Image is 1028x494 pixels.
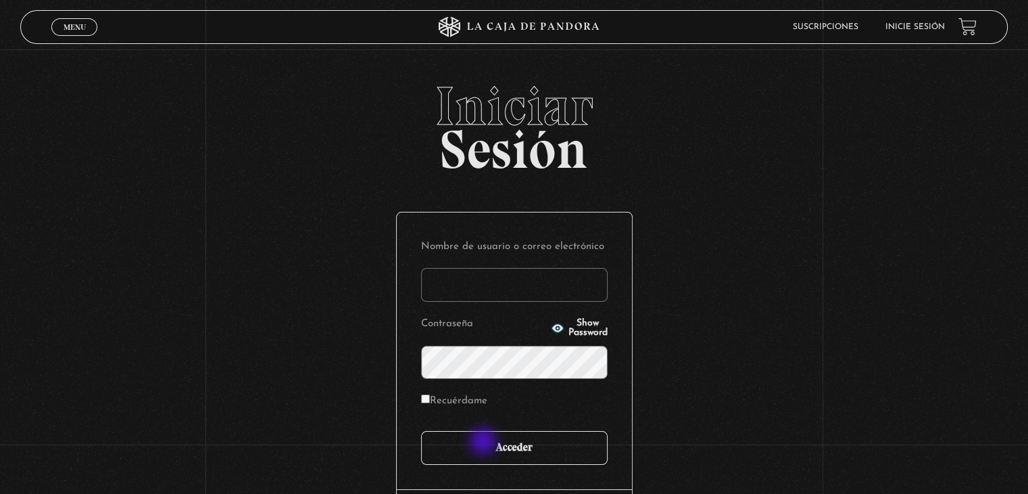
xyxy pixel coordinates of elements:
[551,319,608,338] button: Show Password
[20,79,1007,133] span: Iniciar
[421,314,547,335] label: Contraseña
[793,23,858,31] a: Suscripciones
[421,395,430,403] input: Recuérdame
[568,319,608,338] span: Show Password
[64,23,86,31] span: Menu
[20,79,1007,166] h2: Sesión
[421,431,608,465] input: Acceder
[885,23,945,31] a: Inicie sesión
[59,34,91,43] span: Cerrar
[421,391,487,412] label: Recuérdame
[421,237,608,258] label: Nombre de usuario o correo electrónico
[958,18,977,36] a: View your shopping cart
